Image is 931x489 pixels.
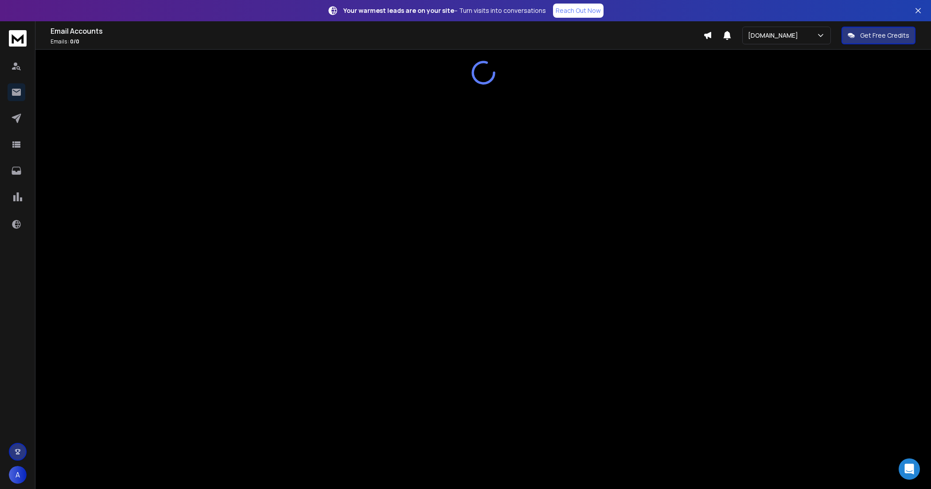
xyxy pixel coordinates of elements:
[9,466,27,484] button: A
[70,38,79,45] span: 0 / 0
[9,30,27,47] img: logo
[343,6,546,15] p: – Turn visits into conversations
[748,31,802,40] p: [DOMAIN_NAME]
[51,38,703,45] p: Emails :
[841,27,915,44] button: Get Free Credits
[343,6,454,15] strong: Your warmest leads are on your site
[51,26,703,36] h1: Email Accounts
[899,458,920,480] div: Open Intercom Messenger
[553,4,604,18] a: Reach Out Now
[860,31,909,40] p: Get Free Credits
[556,6,601,15] p: Reach Out Now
